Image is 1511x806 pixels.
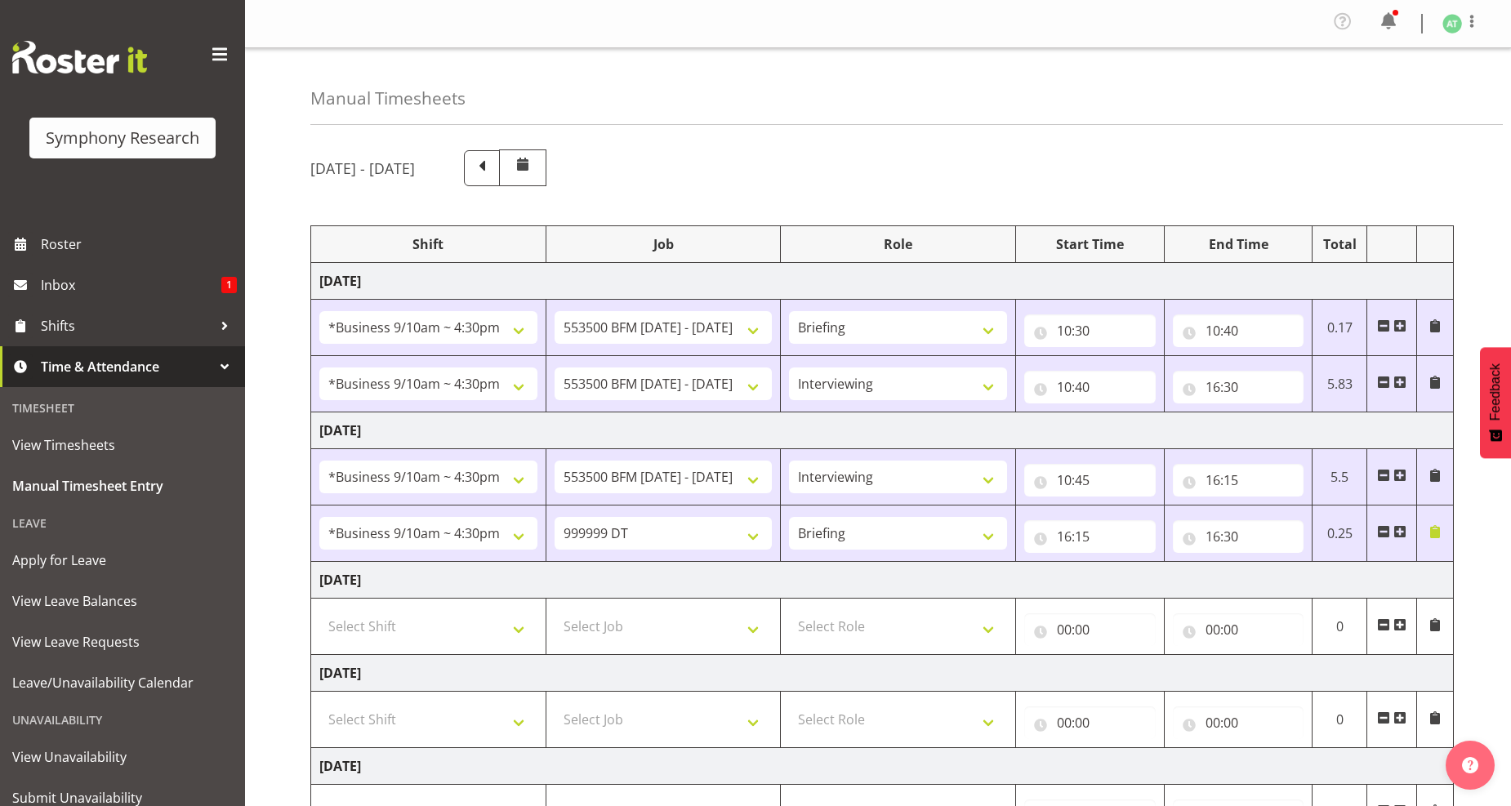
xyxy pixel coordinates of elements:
[4,425,241,465] a: View Timesheets
[41,314,212,338] span: Shifts
[1462,757,1478,773] img: help-xxl-2.png
[311,263,1454,300] td: [DATE]
[1024,234,1156,254] div: Start Time
[311,562,1454,599] td: [DATE]
[1024,464,1156,497] input: Click to select...
[4,737,241,777] a: View Unavailability
[1480,347,1511,458] button: Feedback - Show survey
[1024,706,1156,739] input: Click to select...
[4,703,241,737] div: Unavailability
[311,655,1454,692] td: [DATE]
[311,748,1454,785] td: [DATE]
[12,548,233,572] span: Apply for Leave
[1313,356,1367,412] td: 5.83
[4,465,241,506] a: Manual Timesheet Entry
[1321,234,1358,254] div: Total
[1173,706,1304,739] input: Click to select...
[1024,371,1156,403] input: Click to select...
[41,232,237,256] span: Roster
[555,234,773,254] div: Job
[4,540,241,581] a: Apply for Leave
[46,126,199,150] div: Symphony Research
[1173,613,1304,646] input: Click to select...
[319,234,537,254] div: Shift
[4,662,241,703] a: Leave/Unavailability Calendar
[12,589,233,613] span: View Leave Balances
[12,745,233,769] span: View Unavailability
[1313,449,1367,505] td: 5.5
[1024,613,1156,646] input: Click to select...
[4,621,241,662] a: View Leave Requests
[310,159,415,177] h5: [DATE] - [DATE]
[41,354,212,379] span: Time & Attendance
[789,234,1007,254] div: Role
[1173,520,1304,553] input: Click to select...
[1173,371,1304,403] input: Click to select...
[1442,14,1462,33] img: angela-tunnicliffe1838.jpg
[1313,599,1367,655] td: 0
[41,273,221,297] span: Inbox
[1313,505,1367,562] td: 0.25
[221,277,237,293] span: 1
[12,41,147,73] img: Rosterit website logo
[12,433,233,457] span: View Timesheets
[1313,300,1367,356] td: 0.17
[12,630,233,654] span: View Leave Requests
[1173,234,1304,254] div: End Time
[4,581,241,621] a: View Leave Balances
[1024,520,1156,553] input: Click to select...
[4,506,241,540] div: Leave
[12,474,233,498] span: Manual Timesheet Entry
[311,412,1454,449] td: [DATE]
[12,670,233,695] span: Leave/Unavailability Calendar
[4,391,241,425] div: Timesheet
[310,89,466,108] h4: Manual Timesheets
[1024,314,1156,347] input: Click to select...
[1173,314,1304,347] input: Click to select...
[1488,363,1503,421] span: Feedback
[1173,464,1304,497] input: Click to select...
[1313,692,1367,748] td: 0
